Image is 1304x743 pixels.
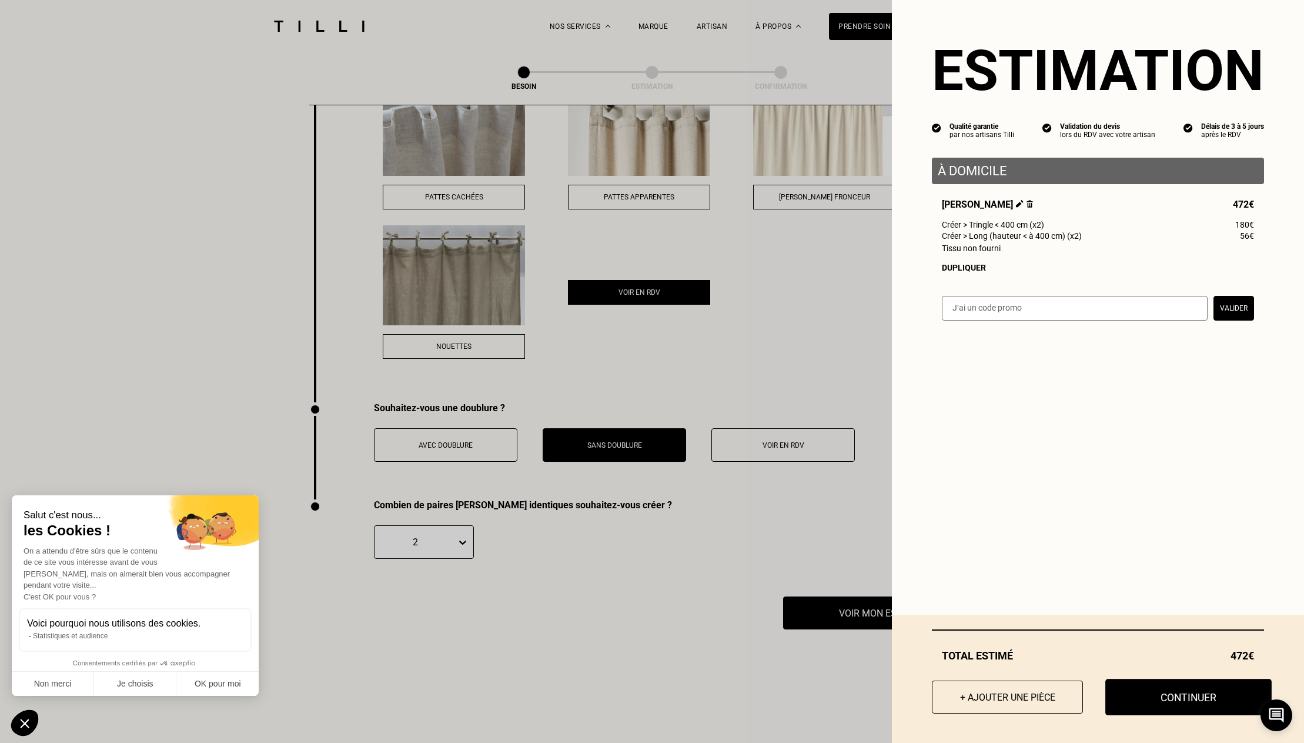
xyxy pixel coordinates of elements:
[1105,679,1272,715] button: Continuer
[949,122,1014,131] div: Qualité garantie
[1233,199,1254,210] span: 472€
[942,263,1254,272] div: Dupliquer
[942,244,1001,253] span: Tissu non fourni
[1183,122,1193,133] img: icon list info
[1231,649,1254,662] span: 472€
[1201,131,1264,139] div: après le RDV
[942,199,1033,210] span: [PERSON_NAME]
[932,122,941,133] img: icon list info
[942,220,1044,229] span: Créer > Tringle < 400 cm (x2)
[1240,231,1254,241] span: 56€
[1213,296,1254,321] button: Valider
[1027,200,1033,208] img: Supprimer
[932,38,1264,104] section: Estimation
[938,164,1258,178] p: À domicile
[1201,122,1264,131] div: Délais de 3 à 5 jours
[932,649,1264,662] div: Total estimé
[1060,122,1155,131] div: Validation du devis
[1235,220,1254,229] span: 180€
[1042,122,1052,133] img: icon list info
[942,296,1208,321] input: J‘ai un code promo
[932,681,1083,714] button: + Ajouter une pièce
[942,231,1082,241] span: Créer > Long (hauteur < à 400 cm) (x2)
[1060,131,1155,139] div: lors du RDV avec votre artisan
[1016,200,1024,208] img: Éditer
[949,131,1014,139] div: par nos artisans Tilli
